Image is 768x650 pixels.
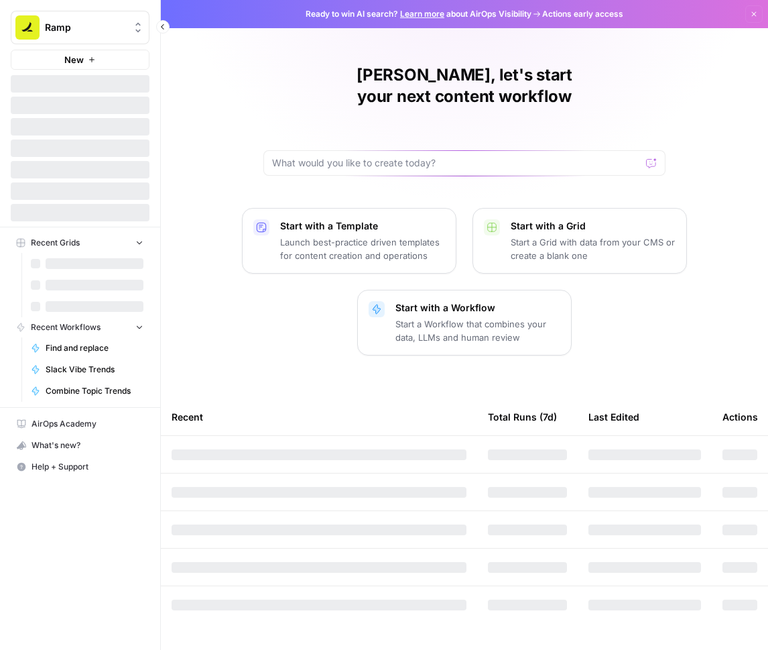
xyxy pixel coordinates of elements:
[25,337,149,359] a: Find and replace
[511,235,676,262] p: Start a Grid with data from your CMS or create a blank one
[11,435,149,455] div: What's new?
[11,50,149,70] button: New
[11,11,149,44] button: Workspace: Ramp
[400,9,444,19] a: Learn more
[15,15,40,40] img: Ramp Logo
[272,156,641,170] input: What would you like to create today?
[280,235,445,262] p: Launch best-practice driven templates for content creation and operations
[46,364,143,376] span: Slack Vibe Trends
[45,21,126,34] span: Ramp
[31,321,101,333] span: Recent Workflows
[488,398,557,435] div: Total Runs (7d)
[11,413,149,435] a: AirOps Academy
[46,385,143,397] span: Combine Topic Trends
[472,208,687,274] button: Start with a GridStart a Grid with data from your CMS or create a blank one
[395,301,560,315] p: Start with a Workflow
[280,219,445,233] p: Start with a Template
[306,8,531,20] span: Ready to win AI search? about AirOps Visibility
[263,64,665,107] h1: [PERSON_NAME], let's start your next content workflow
[588,398,639,435] div: Last Edited
[31,237,80,249] span: Recent Grids
[11,435,149,456] button: What's new?
[11,233,149,253] button: Recent Grids
[31,418,143,430] span: AirOps Academy
[395,317,560,344] p: Start a Workflow that combines your data, LLMs and human review
[25,380,149,402] a: Combine Topic Trends
[25,359,149,380] a: Slack Vibe Trends
[11,317,149,337] button: Recent Workflows
[11,456,149,478] button: Help + Support
[357,290,572,356] button: Start with a WorkflowStart a Workflow that combines your data, LLMs and human review
[722,398,758,435] div: Actions
[242,208,456,274] button: Start with a TemplateLaunch best-practice driven templates for content creation and operations
[31,461,143,473] span: Help + Support
[172,398,466,435] div: Recent
[511,219,676,233] p: Start with a Grid
[46,342,143,354] span: Find and replace
[64,53,84,66] span: New
[542,8,623,20] span: Actions early access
